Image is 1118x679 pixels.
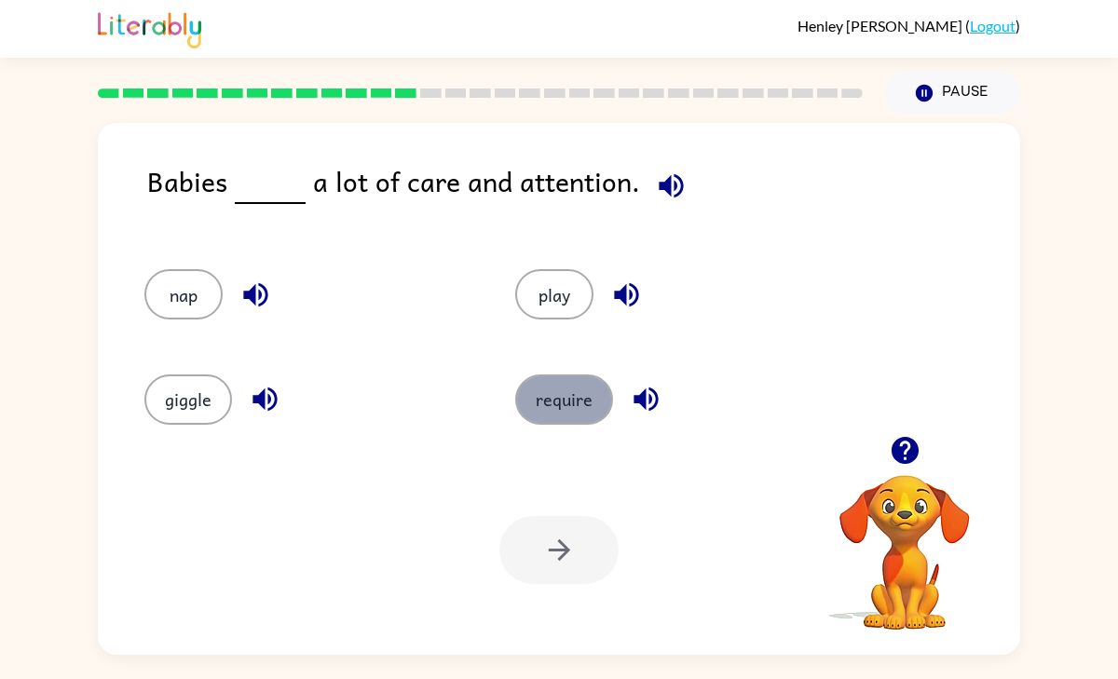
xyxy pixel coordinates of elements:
[144,269,223,319] button: nap
[970,17,1016,34] a: Logout
[798,17,1020,34] div: ( )
[885,72,1020,115] button: Pause
[515,374,613,425] button: require
[515,269,593,319] button: play
[144,374,232,425] button: giggle
[98,7,201,48] img: Literably
[147,160,1020,232] div: Babies a lot of care and attention.
[798,17,965,34] span: Henley [PERSON_NAME]
[811,446,998,632] video: Your browser must support playing .mp4 files to use Literably. Please try using another browser.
